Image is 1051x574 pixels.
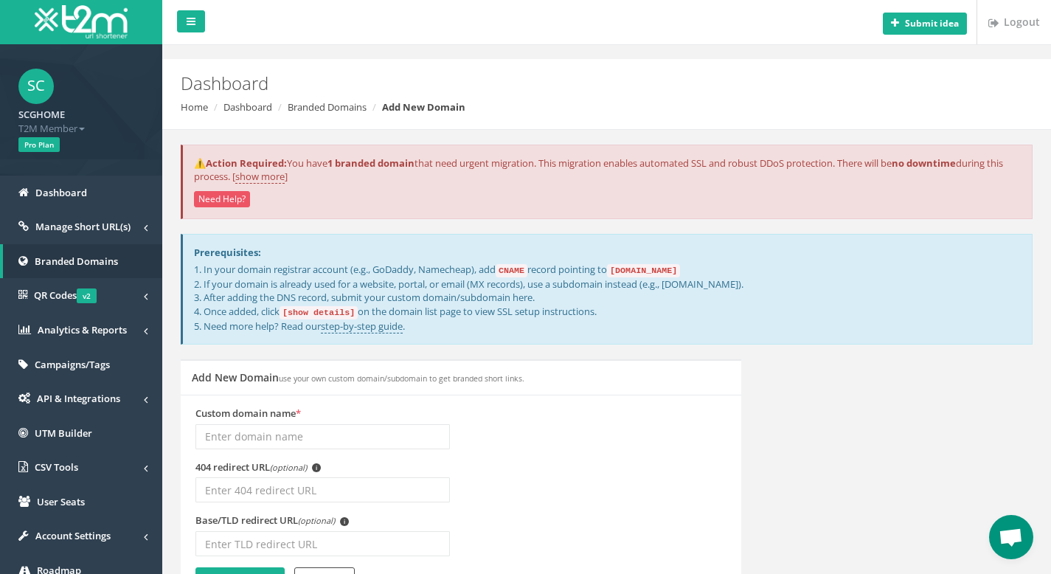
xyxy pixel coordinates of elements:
span: Pro Plan [18,137,60,152]
span: i [340,517,349,526]
strong: ⚠️Action Required: [194,156,287,170]
a: show more [235,170,285,184]
button: Need Help? [194,191,250,207]
span: Campaigns/Tags [35,358,110,371]
a: Dashboard [223,100,272,114]
span: v2 [77,288,97,303]
span: API & Integrations [37,392,120,405]
span: UTM Builder [35,426,92,440]
span: i [312,463,321,472]
a: Branded Domains [288,100,367,114]
a: Open chat [989,515,1033,559]
span: Account Settings [35,529,111,542]
span: Branded Domains [35,255,118,268]
span: T2M Member [18,122,144,136]
strong: Prerequisites: [194,246,261,259]
label: Base/TLD redirect URL [195,514,349,528]
span: Manage Short URL(s) [35,220,131,233]
h2: Dashboard [181,74,887,93]
a: SCGHOME T2M Member [18,104,144,135]
span: Analytics & Reports [38,323,127,336]
strong: SCGHOME [18,108,65,121]
em: (optional) [298,515,335,526]
h5: Add New Domain [192,372,524,383]
input: Enter domain name [195,424,450,449]
code: [show details] [280,306,358,319]
strong: no downtime [892,156,956,170]
b: Submit idea [905,17,959,30]
code: CNAME [496,264,527,277]
em: (optional) [270,462,307,473]
strong: 1 branded domain [327,156,414,170]
p: 1. In your domain registrar account (e.g., GoDaddy, Namecheap), add record pointing to 2. If your... [194,263,1021,333]
img: T2M [35,5,128,38]
input: Enter 404 redirect URL [195,477,450,502]
p: You have that need urgent migration. This migration enables automated SSL and robust DDoS protect... [194,156,1021,184]
span: QR Codes [34,288,97,302]
label: 404 redirect URL [195,460,321,474]
a: step-by-step guide [321,319,403,333]
button: Submit idea [883,13,967,35]
span: Dashboard [35,186,87,199]
code: [DOMAIN_NAME] [607,264,680,277]
span: User Seats [37,495,85,508]
span: SC [18,69,54,104]
span: CSV Tools [35,460,78,474]
strong: Add New Domain [382,100,465,114]
input: Enter TLD redirect URL [195,531,450,556]
small: use your own custom domain/subdomain to get branded short links. [279,373,524,384]
a: Home [181,100,208,114]
label: Custom domain name [195,407,301,421]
